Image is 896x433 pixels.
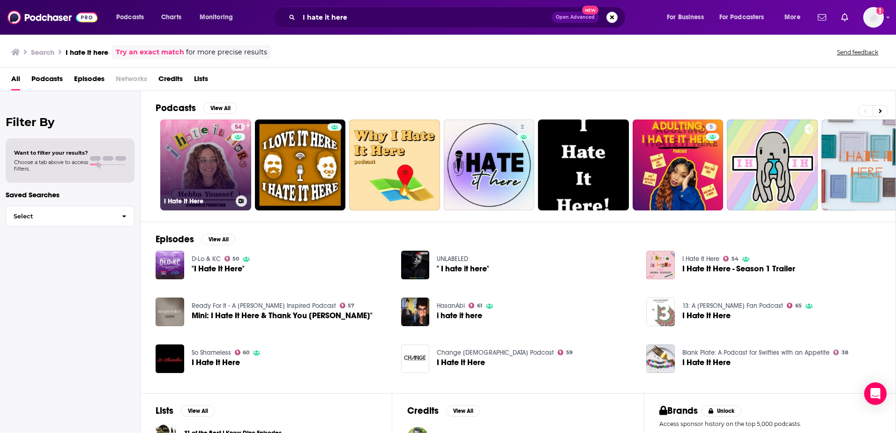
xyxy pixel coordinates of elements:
[14,159,88,172] span: Choose a tab above to access filters.
[709,123,713,132] span: 5
[156,102,237,114] a: PodcastsView All
[477,304,482,308] span: 61
[784,11,800,24] span: More
[155,10,187,25] a: Charts
[552,12,599,23] button: Open AdvancedNew
[778,10,812,25] button: open menu
[156,233,194,245] h2: Episodes
[863,7,884,28] span: Logged in as WE_Broadcast
[192,312,373,320] a: Mini: I Hate It Here & Thank You Aimee"
[7,8,97,26] img: Podchaser - Follow, Share and Rate Podcasts
[401,298,430,326] img: i hate it here
[193,10,245,25] button: open menu
[74,71,105,90] a: Episodes
[521,123,524,132] span: 2
[659,405,698,417] h2: Brands
[558,350,573,355] a: 59
[469,303,482,308] a: 61
[401,251,430,279] img: " I hate it here"
[732,257,739,261] span: 54
[156,344,184,373] img: I Hate It Here
[299,10,552,25] input: Search podcasts, credits, & more...
[646,251,675,279] img: I Hate It Here - Season 1 Trailer
[200,11,233,24] span: Monitoring
[682,312,731,320] a: I Hate It Here
[116,11,144,24] span: Podcasts
[158,71,183,90] a: Credits
[6,115,134,129] h2: Filter By
[842,351,848,355] span: 38
[192,358,240,366] a: I Hate It Here
[192,255,221,263] a: D-Lo & KC
[437,349,554,357] a: Change Church Podcast
[834,48,881,56] button: Send feedback
[682,358,731,366] span: I Hate It Here
[633,119,724,210] a: 5
[814,9,830,25] a: Show notifications dropdown
[556,15,595,20] span: Open Advanced
[706,123,717,131] a: 5
[863,7,884,28] button: Show profile menu
[192,265,245,273] a: "I Hate It Here"
[235,350,250,355] a: 60
[437,358,485,366] a: I Hate It Here
[31,48,54,57] h3: Search
[156,405,215,417] a: ListsView All
[156,233,235,245] a: EpisodesView All
[202,234,235,245] button: View All
[702,405,741,417] button: Unlock
[192,302,336,310] a: Ready For It - A Taylor Swift Inspired Podcast
[876,7,884,15] svg: Add a profile image
[517,123,528,131] a: 2
[31,71,63,90] a: Podcasts
[723,256,739,261] a: 54
[787,303,802,308] a: 65
[231,123,245,131] a: 54
[192,349,231,357] a: So Shameless
[14,149,88,156] span: Want to filter your results?
[282,7,635,28] div: Search podcasts, credits, & more...
[11,71,20,90] a: All
[646,298,675,326] img: I Hate It Here
[437,265,489,273] a: " I hate it here"
[192,312,373,320] span: Mini: I Hate It Here & Thank You [PERSON_NAME]"
[401,344,430,373] img: I Hate It Here
[348,304,354,308] span: 57
[161,11,181,24] span: Charts
[164,197,232,205] h3: I Hate It Here
[682,265,795,273] a: I Hate It Here - Season 1 Trailer
[6,206,134,227] button: Select
[232,257,239,261] span: 50
[340,303,355,308] a: 57
[446,405,480,417] button: View All
[6,213,114,219] span: Select
[444,119,535,210] a: 2
[116,47,184,58] a: Try an exact match
[6,190,134,199] p: Saved Searches
[235,123,241,132] span: 54
[863,7,884,28] img: User Profile
[156,251,184,279] img: "I Hate It Here"
[186,47,267,58] span: for more precise results
[407,405,439,417] h2: Credits
[437,255,468,263] a: UNLABELED
[66,48,108,57] h3: I hate it here
[646,344,675,373] img: I Hate It Here
[660,10,716,25] button: open menu
[156,298,184,326] img: Mini: I Hate It Here & Thank You Aimee"
[203,103,237,114] button: View All
[566,351,573,355] span: 59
